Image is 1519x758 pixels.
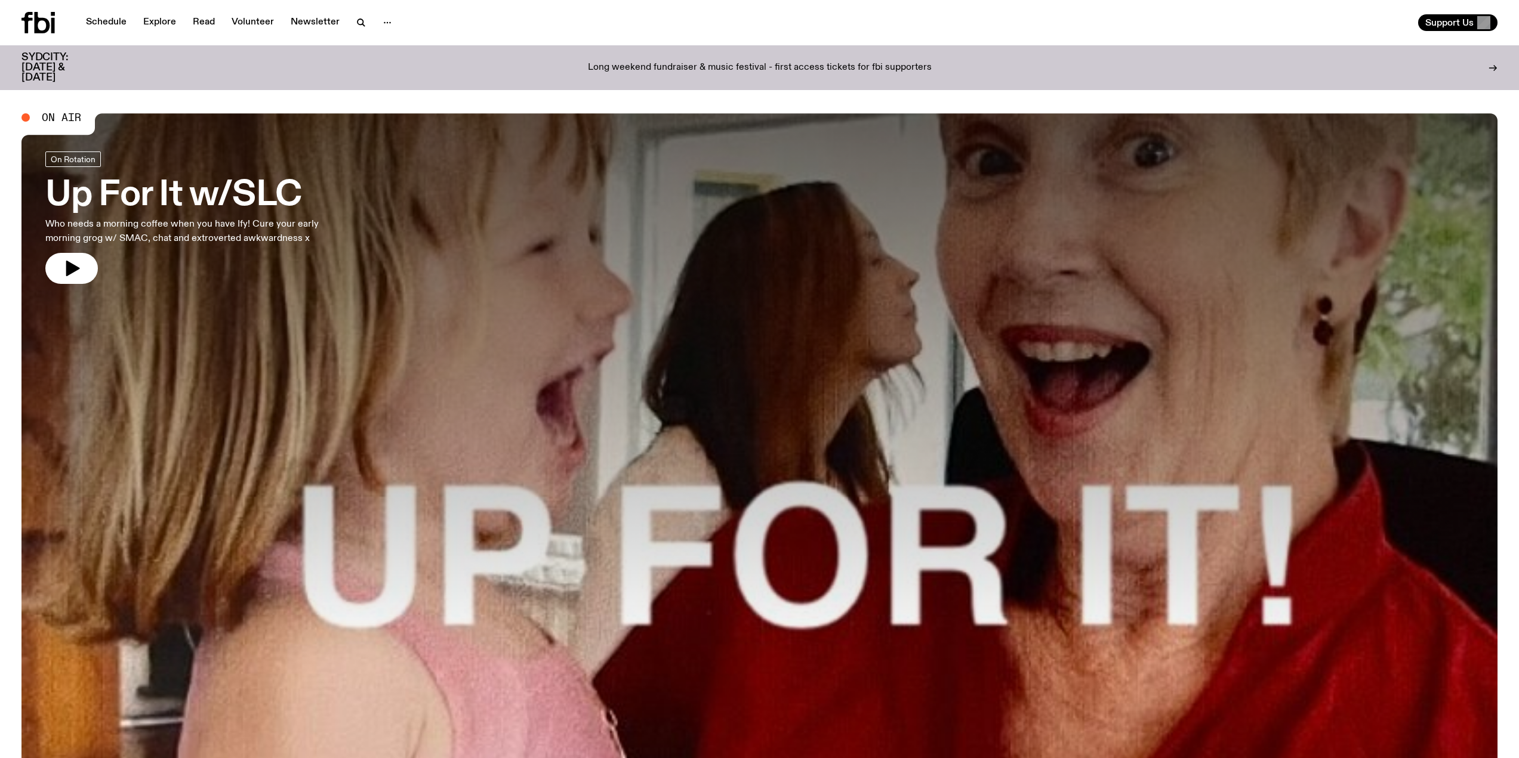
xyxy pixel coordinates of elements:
[284,14,347,31] a: Newsletter
[136,14,183,31] a: Explore
[45,179,351,212] h3: Up For It w/SLC
[45,151,101,167] a: On Rotation
[186,14,222,31] a: Read
[79,14,134,31] a: Schedule
[45,217,351,246] p: Who needs a morning coffee when you have Ify! Cure your early morning grog w/ SMAC, chat and extr...
[42,112,81,123] span: On Air
[1425,17,1474,28] span: Support Us
[51,154,95,163] span: On Rotation
[1418,14,1498,31] button: Support Us
[21,52,98,83] h3: SYDCITY: [DATE] & [DATE]
[588,63,932,73] p: Long weekend fundraiser & music festival - first access tickets for fbi supporters
[224,14,281,31] a: Volunteer
[45,151,351,284] a: Up For It w/SLCWho needs a morning coffee when you have Ify! Cure your early morning grog w/ SMAC...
